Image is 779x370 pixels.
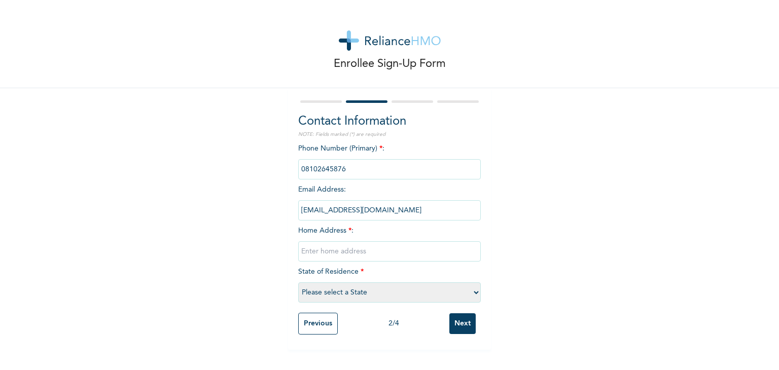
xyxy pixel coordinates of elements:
[334,56,446,72] p: Enrollee Sign-Up Form
[339,30,441,51] img: logo
[338,318,449,329] div: 2 / 4
[298,131,481,138] p: NOTE: Fields marked (*) are required
[298,313,338,335] input: Previous
[298,145,481,173] span: Phone Number (Primary) :
[298,268,481,296] span: State of Residence
[449,313,476,334] input: Next
[298,227,481,255] span: Home Address :
[298,159,481,179] input: Enter Primary Phone Number
[298,241,481,262] input: Enter home address
[298,113,481,131] h2: Contact Information
[298,200,481,220] input: Enter email Address
[298,186,481,214] span: Email Address :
